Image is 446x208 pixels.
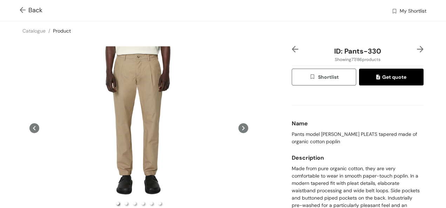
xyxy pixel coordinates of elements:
[125,202,128,205] li: slide item 2
[150,202,153,205] li: slide item 5
[376,73,406,81] span: Get quote
[292,131,424,145] div: Pants model [PERSON_NAME] PLEATS tapered made of organic cotton poplin
[417,46,424,53] img: right
[334,47,381,56] span: ID: Pants-330
[391,8,398,15] img: wishlist
[335,56,380,63] span: Showing 77 / 86 products
[116,202,119,205] li: slide item 1
[400,7,426,16] span: My Shortlist
[48,28,50,34] span: /
[376,75,382,81] img: quote
[133,202,136,205] li: slide item 3
[158,202,161,205] li: slide item 6
[292,117,424,131] div: Name
[359,69,424,85] button: quoteGet quote
[292,151,424,165] div: Description
[53,28,71,34] a: Product
[20,7,28,14] img: Go back
[309,74,318,81] img: wishlist
[142,202,144,205] li: slide item 4
[292,69,356,85] button: wishlistShortlist
[20,6,42,15] span: Back
[22,28,46,34] a: Catalogue
[292,46,298,53] img: left
[309,73,338,81] span: Shortlist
